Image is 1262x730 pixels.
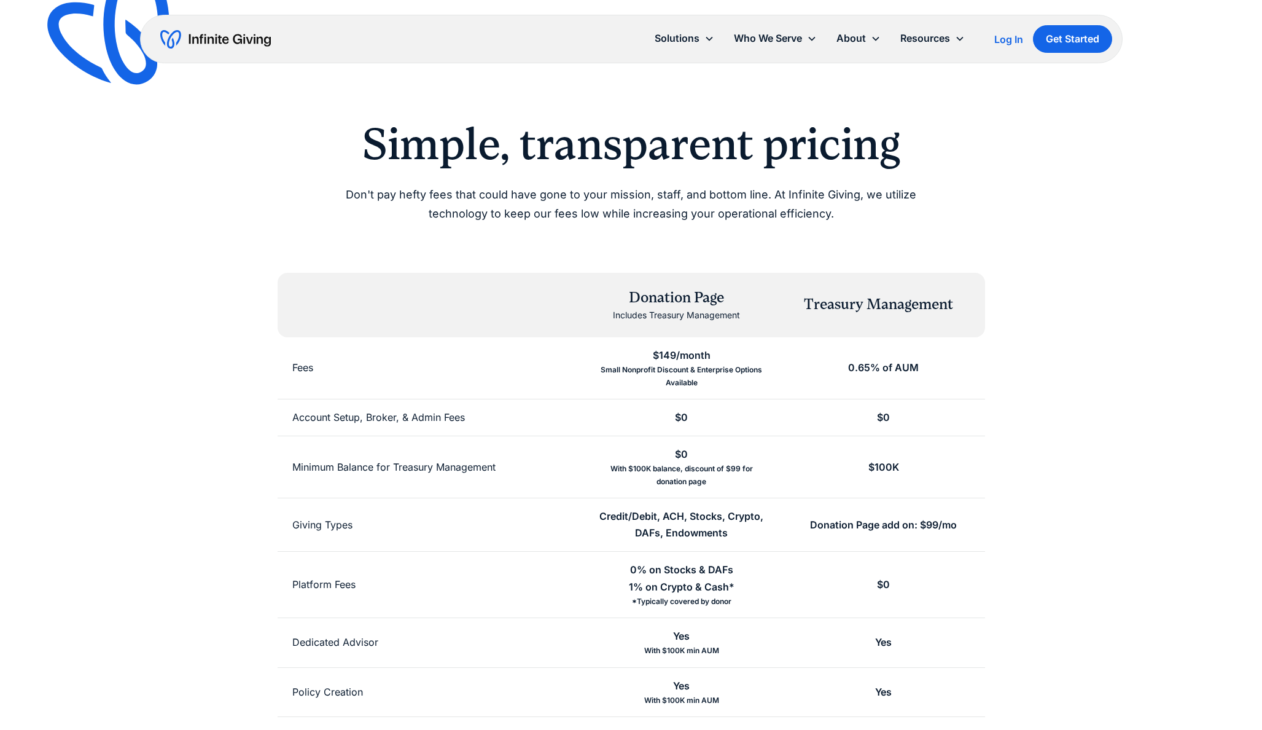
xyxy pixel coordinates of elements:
[292,459,496,476] div: Minimum Balance for Treasury Management
[292,517,353,533] div: Giving Types
[675,446,688,463] div: $0
[632,595,731,608] div: *Typically covered by donor
[890,25,975,52] div: Resources
[836,30,866,47] div: About
[655,30,699,47] div: Solutions
[675,409,688,426] div: $0
[645,25,724,52] div: Solutions
[804,294,953,315] div: Treasury Management
[877,576,890,593] div: $0
[868,459,899,476] div: $100K
[1033,25,1112,53] a: Get Started
[644,645,719,657] div: With $100K min AUM
[875,634,892,651] div: Yes
[595,463,768,488] div: With $100K balance, discount of $99 for donation page
[994,34,1023,44] div: Log In
[317,118,946,171] h2: Simple, transparent pricing
[673,628,690,645] div: Yes
[292,634,378,651] div: Dedicated Advisor
[673,678,690,694] div: Yes
[827,25,890,52] div: About
[595,508,768,541] div: Credit/Debit, ACH, Stocks, Crypto, DAFs, Endowments
[292,684,363,701] div: Policy Creation
[613,308,740,323] div: Includes Treasury Management
[900,30,950,47] div: Resources
[994,32,1023,47] a: Log In
[644,694,719,707] div: With $100K min AUM
[629,562,734,595] div: 0% on Stocks & DAFs 1% on Crypto & Cash*
[877,409,890,426] div: $0
[292,409,465,426] div: Account Setup, Broker, & Admin Fees
[317,186,946,223] p: Don't pay hefty fees that could have gone to your mission, staff, and bottom line. At Infinite Gi...
[734,30,802,47] div: Who We Serve
[292,359,313,376] div: Fees
[595,364,768,389] div: Small Nonprofit Discount & Enterprise Options Available
[653,347,711,364] div: $149/month
[848,359,919,376] div: 0.65% of AUM
[292,576,356,593] div: Platform Fees
[724,25,827,52] div: Who We Serve
[810,517,957,533] div: Donation Page add on: $99/mo
[160,29,271,49] a: home
[613,288,740,308] div: Donation Page
[875,684,892,701] div: Yes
